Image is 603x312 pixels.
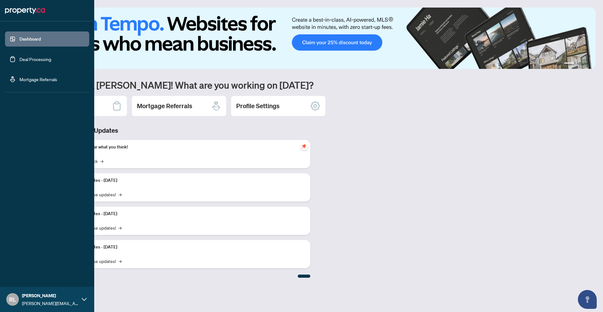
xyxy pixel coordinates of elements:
a: Dashboard [19,36,41,42]
a: Deal Processing [19,56,51,62]
p: Platform Updates - [DATE] [66,210,305,217]
span: pushpin [300,142,308,150]
h2: Mortgage Referrals [137,102,192,110]
p: Platform Updates - [DATE] [66,244,305,251]
img: Slide 0 [33,8,595,69]
button: 4 [587,63,589,65]
p: We want to hear what you think! [66,144,305,151]
img: logo [5,6,45,16]
span: → [100,158,103,164]
h3: Brokerage & Industry Updates [33,126,310,135]
h1: Welcome back [PERSON_NAME]! What are you working on [DATE]? [33,79,595,91]
span: [PERSON_NAME][EMAIL_ADDRESS][DOMAIN_NAME] [22,300,79,307]
h2: Profile Settings [236,102,280,110]
button: 3 [582,63,584,65]
span: RL [9,295,16,304]
button: 2 [577,63,579,65]
span: [PERSON_NAME] [22,292,79,299]
span: → [118,258,122,265]
span: → [118,191,122,198]
span: → [118,224,122,231]
button: 1 [564,63,574,65]
a: Mortgage Referrals [19,76,57,82]
p: Platform Updates - [DATE] [66,177,305,184]
button: Open asap [578,290,597,309]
